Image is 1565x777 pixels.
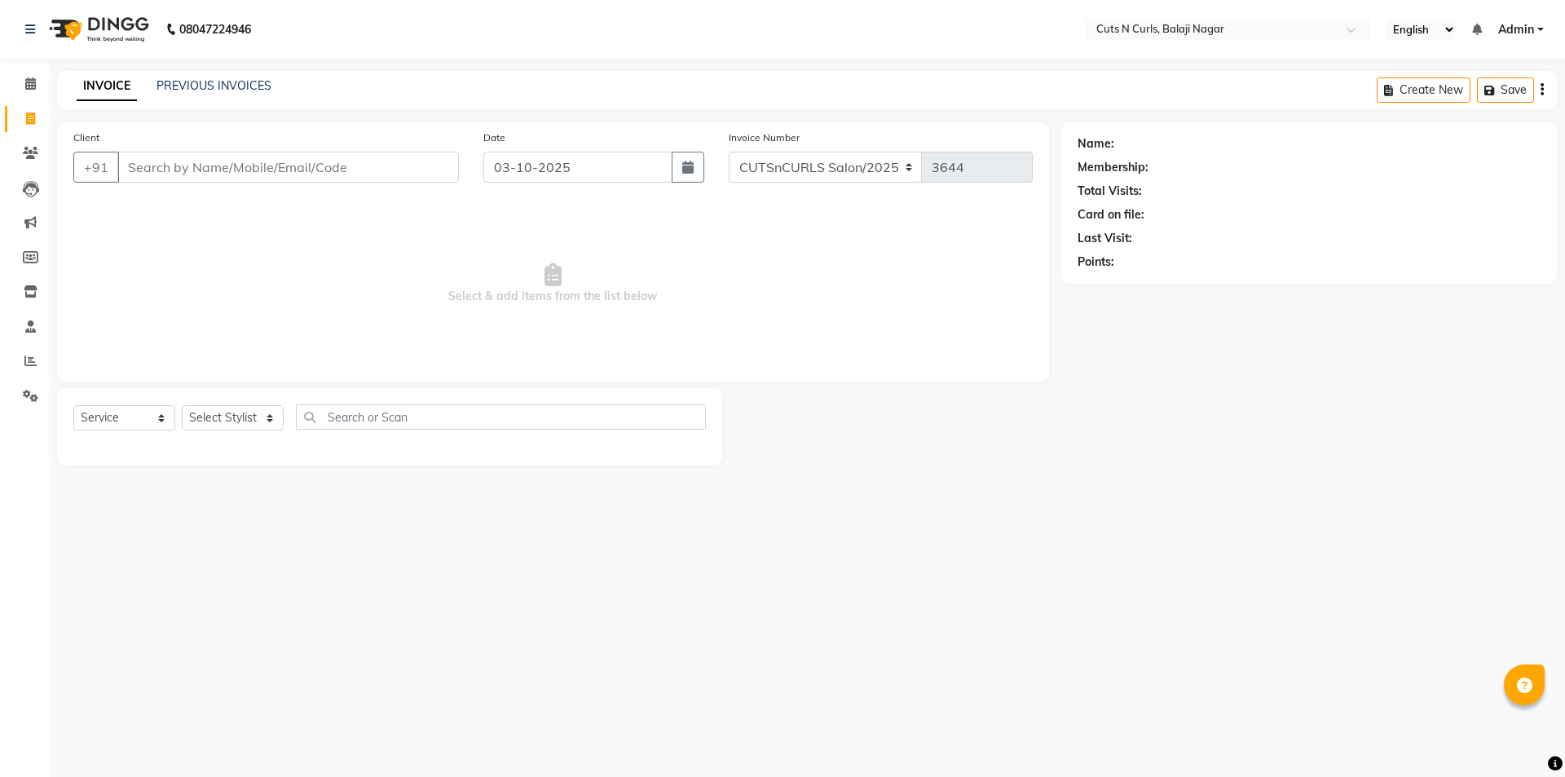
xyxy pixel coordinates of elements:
[42,7,153,52] img: logo
[156,78,271,93] a: PREVIOUS INVOICES
[1078,206,1144,223] div: Card on file:
[73,152,119,183] button: +91
[1477,77,1534,103] button: Save
[1078,135,1114,152] div: Name:
[296,404,706,430] input: Search or Scan
[1497,712,1549,761] iframe: chat widget
[1377,77,1470,103] button: Create New
[117,152,459,183] input: Search by Name/Mobile/Email/Code
[1498,21,1534,38] span: Admin
[483,130,505,145] label: Date
[77,72,137,101] a: INVOICE
[1078,230,1132,247] div: Last Visit:
[179,7,251,52] b: 08047224946
[73,130,99,145] label: Client
[1078,159,1148,176] div: Membership:
[73,202,1033,365] span: Select & add items from the list below
[1078,183,1142,200] div: Total Visits:
[729,130,800,145] label: Invoice Number
[1078,254,1114,271] div: Points:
